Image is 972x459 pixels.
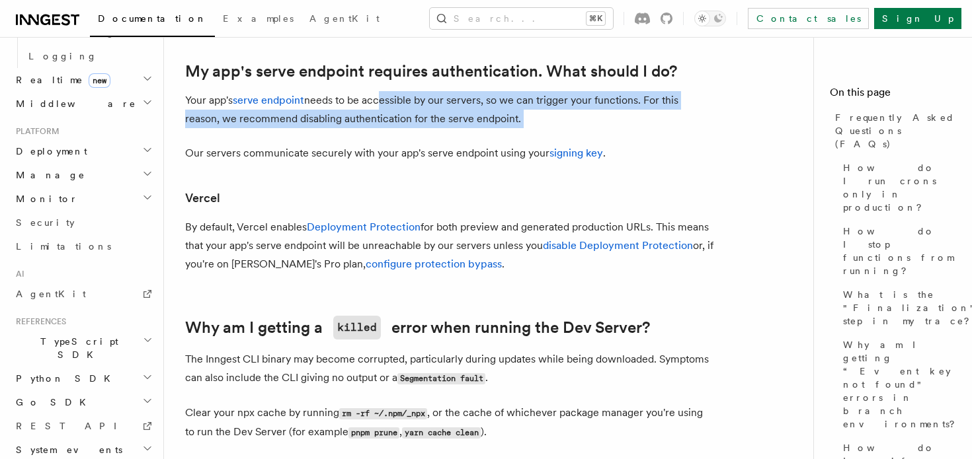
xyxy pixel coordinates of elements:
[838,156,956,219] a: How do I run crons only in production?
[830,106,956,156] a: Frequently Asked Questions (FAQs)
[23,44,155,68] a: Logging
[339,408,427,419] code: rm -rf ~/.npm/_npx
[11,73,110,87] span: Realtime
[89,73,110,88] span: new
[843,161,956,214] span: How do I run crons only in production?
[185,218,714,273] p: By default, Vercel enables for both preview and generated production URLs. This means that your a...
[549,147,603,159] a: signing key
[11,269,24,279] span: AI
[11,367,155,390] button: Python SDK
[233,94,304,106] a: serve endpoint
[11,414,155,438] a: REST API
[430,8,613,29] button: Search...⌘K
[11,396,94,409] span: Go SDK
[843,338,964,431] span: Why am I getting “Event key not found" errors in branch environments?
[366,258,502,270] a: configure protection bypass
[11,390,155,414] button: Go SDK
[185,350,714,388] p: The Inngest CLI binary may become corrupted, particularly during updates while being downloaded. ...
[11,443,122,456] span: System events
[11,97,136,110] span: Middleware
[402,427,481,439] code: yarn cache clean
[16,289,86,299] span: AgentKit
[11,168,85,182] span: Manage
[587,12,605,25] kbd: ⌘K
[11,211,155,234] a: Security
[215,4,302,36] a: Examples
[185,91,714,128] p: Your app's needs to be accessible by our servers, so we can trigger your functions. For this reas...
[16,241,111,252] span: Limitations
[302,4,387,36] a: AgentKit
[694,11,726,26] button: Toggle dark mode
[348,427,399,439] code: pnpm prune
[835,111,956,151] span: Frequently Asked Questions (FAQs)
[309,13,380,24] span: AgentKit
[838,219,956,283] a: How do I stop functions from running?
[11,234,155,258] a: Limitations
[11,316,66,327] span: References
[28,51,97,61] span: Logging
[185,144,714,162] p: Our servers communicate securely with your app's serve endpoint using your .
[185,316,650,339] a: Why am I getting akillederror when running the Dev Server?
[11,372,118,385] span: Python SDK
[843,225,956,277] span: How do I stop functions from running?
[185,189,220,207] a: Vercel
[11,92,155,116] button: Middleware
[11,163,155,187] button: Manage
[16,421,128,431] span: REST API
[11,68,155,92] button: Realtimenew
[11,145,87,158] span: Deployment
[11,335,143,361] span: TypeScript SDK
[838,333,956,436] a: Why am I getting “Event key not found" errors in branch environments?
[874,8,961,29] a: Sign Up
[307,221,421,233] a: Deployment Protection
[397,373,485,384] code: Segmentation fault
[185,62,677,81] a: My app's serve endpoint requires authentication. What should I do?
[11,282,155,306] a: AgentKit
[223,13,294,24] span: Examples
[11,330,155,367] button: TypeScript SDK
[11,126,60,137] span: Platform
[11,187,155,211] button: Monitor
[838,283,956,333] a: What is the "Finalization" step in my trace?
[11,192,78,205] span: Monitor
[543,239,693,252] a: disable Deployment Protection
[11,139,155,163] button: Deployment
[748,8,869,29] a: Contact sales
[333,316,381,339] code: killed
[16,217,75,228] span: Security
[98,13,207,24] span: Documentation
[90,4,215,37] a: Documentation
[185,404,714,442] p: Clear your npx cache by running , or the cache of whichever package manager you're using to run t...
[830,85,956,106] h4: On this page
